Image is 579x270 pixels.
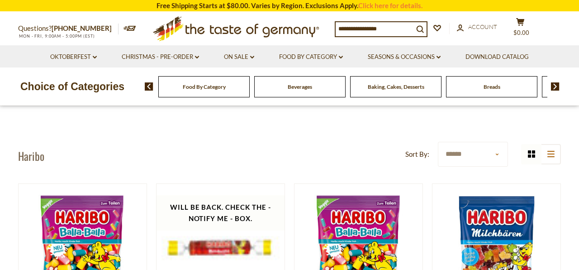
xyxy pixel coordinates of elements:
img: previous arrow [145,82,153,91]
a: Food By Category [279,52,343,62]
label: Sort By: [405,149,429,160]
span: $0.00 [513,29,529,36]
img: next arrow [551,82,560,91]
a: Click here for details. [358,1,422,10]
a: On Sale [224,52,254,62]
a: Breads [484,83,500,90]
a: Oktoberfest [50,52,97,62]
a: [PHONE_NUMBER] [52,24,112,32]
a: Seasons & Occasions [368,52,441,62]
a: Food By Category [183,83,226,90]
span: Account [468,23,497,30]
span: MON - FRI, 9:00AM - 5:00PM (EST) [18,34,95,39]
a: Download Catalog [465,52,529,62]
a: Beverages [288,83,312,90]
button: $0.00 [507,18,534,40]
a: Christmas - PRE-ORDER [122,52,199,62]
a: Account [457,22,497,32]
a: Baking, Cakes, Desserts [368,83,424,90]
h1: Haribo [18,149,44,163]
p: Questions? [18,23,119,34]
